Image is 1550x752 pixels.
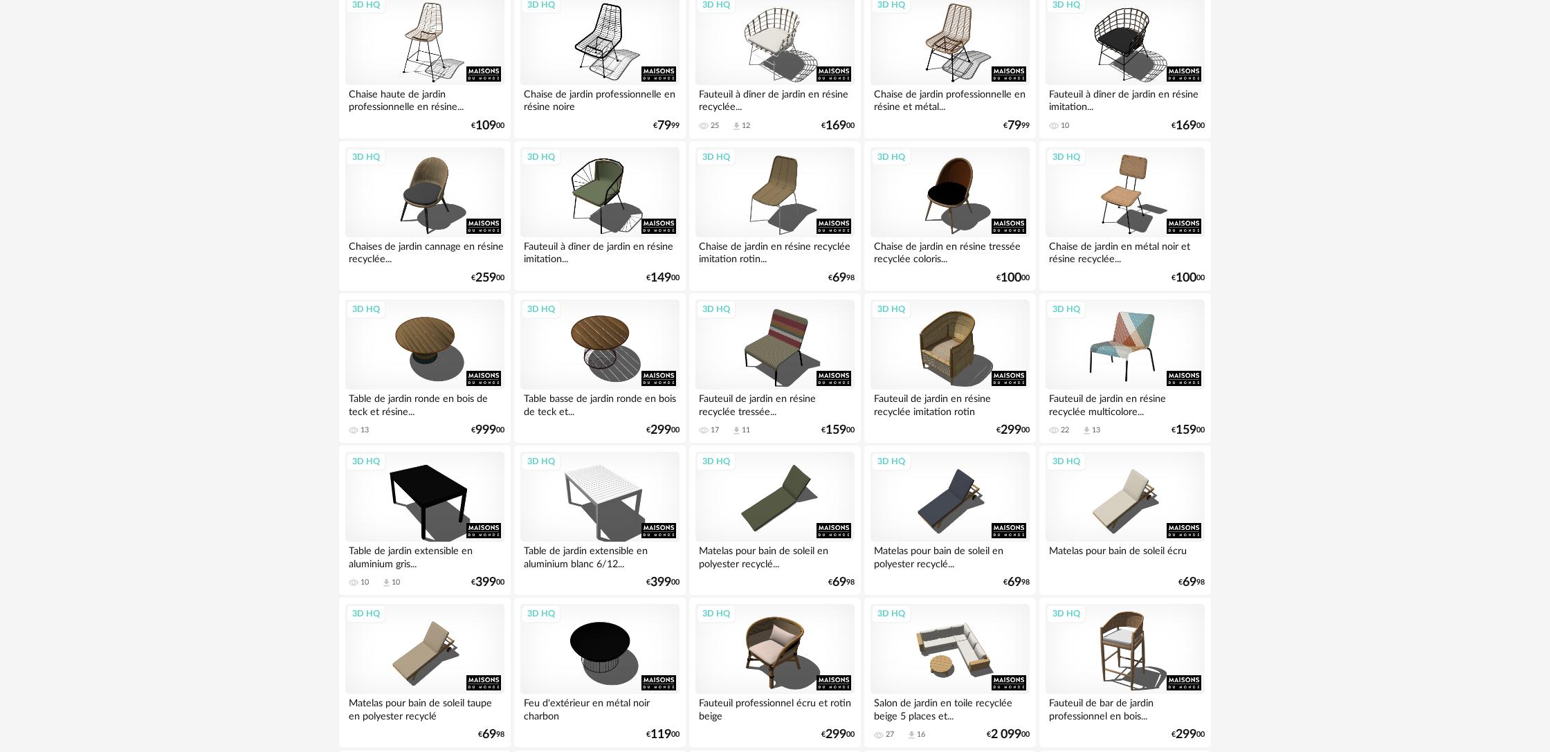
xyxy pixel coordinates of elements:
[482,730,496,740] span: 69
[514,446,686,595] a: 3D HQ Table de jardin extensible en aluminium blanc 6/12... €39900
[345,237,504,265] div: Chaises de jardin cannage en résine recyclée...
[1039,446,1211,595] a: 3D HQ Matelas pour bain de soleil écru €6998
[696,300,736,318] div: 3D HQ
[1176,121,1196,131] span: 169
[1176,730,1196,740] span: 299
[864,293,1036,443] a: 3D HQ Fauteuil de jardin en résine recyclée imitation rotin €29900
[906,730,917,740] span: Download icon
[996,425,1030,435] div: € 00
[650,730,671,740] span: 119
[870,389,1030,417] div: Fauteuil de jardin en résine recyclée imitation rotin
[826,425,846,435] span: 159
[864,141,1036,291] a: 3D HQ Chaise de jardin en résine tressée recyclée coloris... €10000
[864,598,1036,747] a: 3D HQ Salon de jardin en toile recyclée beige 5 places et... 27 Download icon 16 €2 09900
[346,300,386,318] div: 3D HQ
[1046,694,1205,722] div: Fauteuil de bar de jardin professionnel en bois...
[346,148,386,166] div: 3D HQ
[361,578,369,587] div: 10
[689,446,861,595] a: 3D HQ Matelas pour bain de soleil en polyester recyclé... €6998
[821,121,855,131] div: € 00
[695,389,855,417] div: Fauteuil de jardin en résine recyclée tressée...
[520,389,680,417] div: Table basse de jardin ronde en bois de teck et...
[1046,148,1086,166] div: 3D HQ
[695,237,855,265] div: Chaise de jardin en résine recyclée imitation rotin...
[731,121,742,131] span: Download icon
[478,730,504,740] div: € 98
[1176,425,1196,435] span: 159
[346,605,386,623] div: 3D HQ
[1007,578,1021,587] span: 69
[1171,425,1205,435] div: € 00
[471,425,504,435] div: € 00
[520,85,680,113] div: Chaise de jardin professionnelle en résine noire
[646,578,680,587] div: € 00
[339,598,511,747] a: 3D HQ Matelas pour bain de soleil taupe en polyester recyclé €6998
[650,425,671,435] span: 299
[870,542,1030,569] div: Matelas pour bain de soleil en polyester recyclé...
[1061,121,1069,131] div: 10
[1178,578,1205,587] div: € 98
[1046,542,1205,569] div: Matelas pour bain de soleil écru
[870,237,1030,265] div: Chaise de jardin en résine tressée recyclée coloris...
[514,598,686,747] a: 3D HQ Feu d'extérieur en métal noir charbon €11900
[650,578,671,587] span: 399
[520,542,680,569] div: Table de jardin extensible en aluminium blanc 6/12...
[475,273,496,283] span: 259
[696,452,736,470] div: 3D HQ
[1003,121,1030,131] div: € 99
[870,85,1030,113] div: Chaise de jardin professionnelle en résine et métal...
[521,605,561,623] div: 3D HQ
[475,121,496,131] span: 109
[339,293,511,443] a: 3D HQ Table de jardin ronde en bois de teck et résine... 13 €99900
[987,730,1030,740] div: € 00
[1007,121,1021,131] span: 79
[345,694,504,722] div: Matelas pour bain de soleil taupe en polyester recyclé
[696,148,736,166] div: 3D HQ
[695,542,855,569] div: Matelas pour bain de soleil en polyester recyclé...
[871,300,911,318] div: 3D HQ
[1171,730,1205,740] div: € 00
[339,141,511,291] a: 3D HQ Chaises de jardin cannage en résine recyclée... €25900
[1039,141,1211,291] a: 3D HQ Chaise de jardin en métal noir et résine recyclée... €10000
[696,605,736,623] div: 3D HQ
[826,730,846,740] span: 299
[828,273,855,283] div: € 98
[871,605,911,623] div: 3D HQ
[711,121,719,131] div: 25
[646,273,680,283] div: € 00
[871,452,911,470] div: 3D HQ
[1171,121,1205,131] div: € 00
[339,446,511,595] a: 3D HQ Table de jardin extensible en aluminium gris... 10 Download icon 10 €39900
[1183,578,1196,587] span: 69
[392,578,400,587] div: 10
[1061,425,1069,435] div: 22
[991,730,1021,740] span: 2 099
[742,121,750,131] div: 12
[646,425,680,435] div: € 00
[870,694,1030,722] div: Salon de jardin en toile recyclée beige 5 places et...
[471,121,504,131] div: € 00
[1039,598,1211,747] a: 3D HQ Fauteuil de bar de jardin professionnel en bois... €29900
[689,141,861,291] a: 3D HQ Chaise de jardin en résine recyclée imitation rotin... €6998
[471,578,504,587] div: € 00
[864,446,1036,595] a: 3D HQ Matelas pour bain de soleil en polyester recyclé... €6998
[650,273,671,283] span: 149
[520,694,680,722] div: Feu d'extérieur en métal noir charbon
[1092,425,1100,435] div: 13
[1046,452,1086,470] div: 3D HQ
[832,578,846,587] span: 69
[871,148,911,166] div: 3D HQ
[1046,85,1205,113] div: Fauteuil à dîner de jardin en résine imitation...
[826,121,846,131] span: 169
[646,730,680,740] div: € 00
[731,425,742,436] span: Download icon
[711,425,719,435] div: 17
[521,148,561,166] div: 3D HQ
[1082,425,1092,436] span: Download icon
[1003,578,1030,587] div: € 98
[1039,293,1211,443] a: 3D HQ Fauteuil de jardin en résine recyclée multicolore... 22 Download icon 13 €15900
[689,598,861,747] a: 3D HQ Fauteuil professionnel écru et rotin beige €29900
[521,300,561,318] div: 3D HQ
[514,293,686,443] a: 3D HQ Table basse de jardin ronde en bois de teck et... €29900
[695,694,855,722] div: Fauteuil professionnel écru et rotin beige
